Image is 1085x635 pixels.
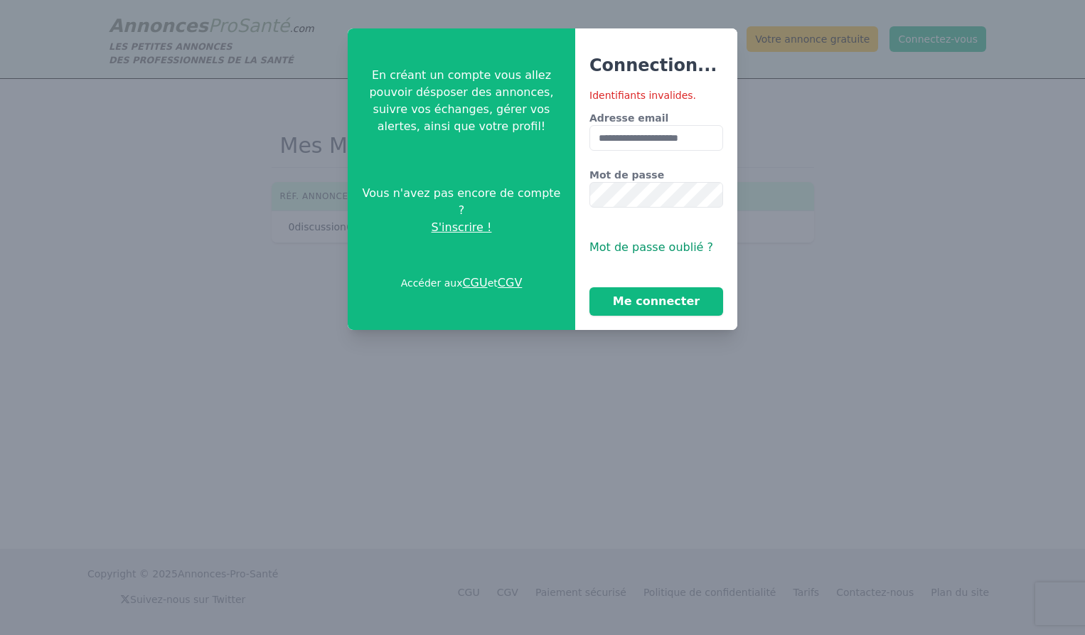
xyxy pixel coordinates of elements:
[462,276,487,289] a: CGU
[432,219,492,236] span: S'inscrire !
[401,274,523,292] p: Accéder aux et
[359,185,564,219] span: Vous n'avez pas encore de compte ?
[589,111,723,125] label: Adresse email
[498,276,523,289] a: CGV
[359,67,564,135] p: En créant un compte vous allez pouvoir désposer des annonces, suivre vos échanges, gérer vos aler...
[589,88,723,102] div: Identifiants invalides.
[589,168,723,182] label: Mot de passe
[589,287,723,316] button: Me connecter
[589,54,723,77] h3: Connection...
[589,240,713,254] span: Mot de passe oublié ?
